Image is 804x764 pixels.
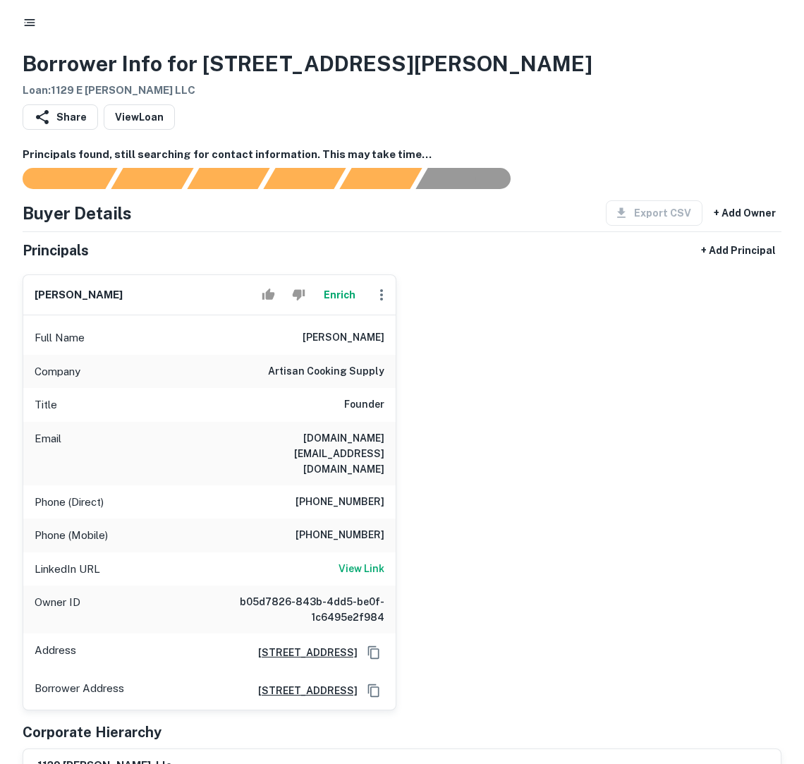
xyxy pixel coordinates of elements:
[339,561,384,576] h6: View Link
[23,240,89,261] h5: Principals
[23,83,592,99] h6: Loan : 1129 E [PERSON_NAME] LLC
[263,168,346,189] div: Principals found, AI now looking for contact information...
[733,651,804,719] iframe: Chat Widget
[363,642,384,663] button: Copy Address
[317,281,362,309] button: Enrich
[23,147,781,163] h6: Principals found, still searching for contact information. This may take time...
[187,168,269,189] div: Documents found, AI parsing details...
[35,329,85,346] p: Full Name
[35,396,57,413] p: Title
[111,168,193,189] div: Your request is received and processing...
[247,683,358,698] a: [STREET_ADDRESS]
[35,494,104,511] p: Phone (Direct)
[344,396,384,413] h6: Founder
[23,104,98,130] button: Share
[708,200,781,226] button: + Add Owner
[247,645,358,660] a: [STREET_ADDRESS]
[303,329,384,346] h6: [PERSON_NAME]
[256,281,281,309] button: Accept
[268,363,384,380] h6: artisan cooking supply
[104,104,175,130] a: ViewLoan
[215,594,384,625] h6: b05d7826-843b-4dd5-be0f-1c6495e2f984
[35,363,80,380] p: Company
[35,527,108,544] p: Phone (Mobile)
[215,430,384,477] h6: [DOMAIN_NAME][EMAIL_ADDRESS][DOMAIN_NAME]
[23,200,132,226] h4: Buyer Details
[296,527,384,544] h6: [PHONE_NUMBER]
[35,642,76,663] p: Address
[6,168,111,189] div: Sending borrower request to AI...
[416,168,528,189] div: AI fulfillment process complete.
[339,168,422,189] div: Principals found, still searching for contact information. This may take time...
[286,281,311,309] button: Reject
[35,680,124,701] p: Borrower Address
[23,722,162,743] h5: Corporate Hierarchy
[363,680,384,701] button: Copy Address
[695,238,781,263] button: + Add Principal
[35,561,100,578] p: LinkedIn URL
[35,430,61,477] p: Email
[296,494,384,511] h6: [PHONE_NUMBER]
[35,287,123,303] h6: [PERSON_NAME]
[339,561,384,578] a: View Link
[35,594,80,625] p: Owner ID
[23,48,592,80] h3: Borrower Info for [STREET_ADDRESS][PERSON_NAME]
